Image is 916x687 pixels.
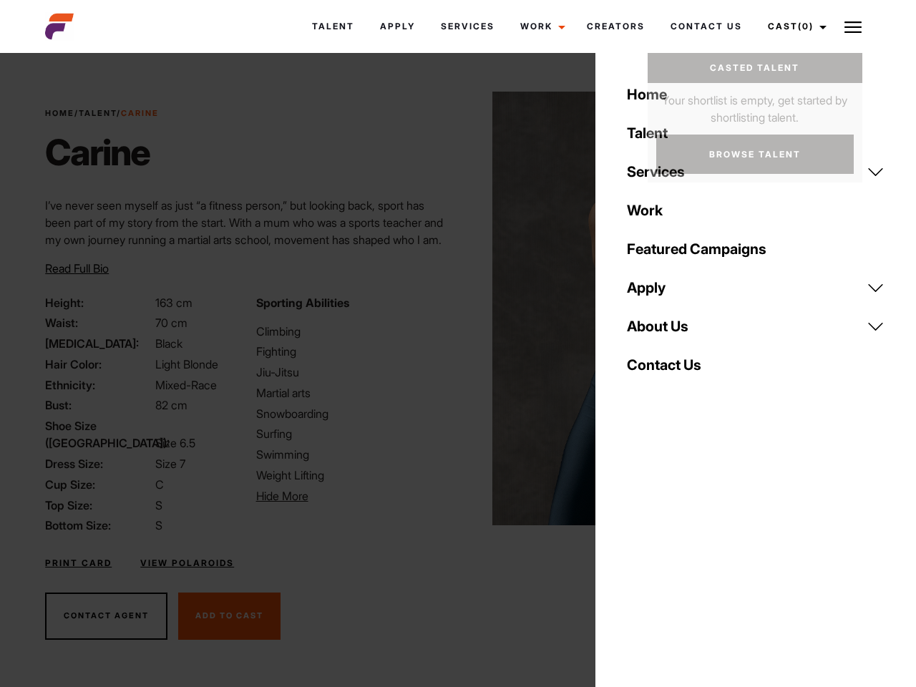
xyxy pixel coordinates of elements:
span: 163 cm [155,296,193,310]
a: Print Card [45,557,112,570]
span: Bust: [45,396,152,414]
a: Casted Talent [648,53,862,83]
button: Add To Cast [178,593,281,640]
li: Surfing [256,425,449,442]
img: cropped-aefm-brand-fav-22-square.png [45,12,74,41]
p: Your shortlist is empty, get started by shortlisting talent. [648,83,862,126]
a: Services [618,152,893,191]
span: Light Blonde [155,357,218,371]
span: [MEDICAL_DATA]: [45,335,152,352]
a: Talent [299,7,367,46]
a: Work [618,191,893,230]
span: Waist: [45,314,152,331]
img: Burger icon [844,19,862,36]
a: Services [428,7,507,46]
a: Creators [574,7,658,46]
span: Bottom Size: [45,517,152,534]
strong: Carine [121,108,159,118]
a: Contact Us [618,346,893,384]
a: Talent [618,114,893,152]
strong: Sporting Abilities [256,296,349,310]
span: Mixed-Race [155,378,217,392]
span: Add To Cast [195,610,263,620]
span: S [155,518,162,532]
li: Climbing [256,323,449,340]
h1: Carine [45,131,159,174]
span: Ethnicity: [45,376,152,394]
a: Featured Campaigns [618,230,893,268]
a: Apply [618,268,893,307]
a: Cast(0) [755,7,835,46]
span: Size 7 [155,457,185,471]
a: Contact Us [658,7,755,46]
li: Weight Lifting [256,467,449,484]
p: I’ve never seen myself as just “a fitness person,” but looking back, sport has been part of my st... [45,197,449,317]
span: Height: [45,294,152,311]
a: About Us [618,307,893,346]
span: 82 cm [155,398,187,412]
a: Talent [79,108,117,118]
a: Home [45,108,74,118]
span: C [155,477,164,492]
span: Hair Color: [45,356,152,373]
span: Cup Size: [45,476,152,493]
span: Top Size: [45,497,152,514]
span: Black [155,336,182,351]
a: Apply [367,7,428,46]
span: Dress Size: [45,455,152,472]
a: View Polaroids [140,557,234,570]
a: Home [618,75,893,114]
span: Size 6.5 [155,436,195,450]
span: Hide More [256,489,308,503]
li: Snowboarding [256,405,449,422]
li: Jiu-Jitsu [256,364,449,381]
button: Contact Agent [45,593,167,640]
span: Read Full Bio [45,261,109,276]
li: Swimming [256,446,449,463]
li: Fighting [256,343,449,360]
a: Work [507,7,574,46]
span: (0) [798,21,814,31]
a: Browse Talent [656,135,854,174]
li: Martial arts [256,384,449,401]
span: Shoe Size ([GEOGRAPHIC_DATA]): [45,417,152,452]
span: S [155,498,162,512]
span: 70 cm [155,316,187,330]
button: Read Full Bio [45,260,109,277]
span: / / [45,107,159,120]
